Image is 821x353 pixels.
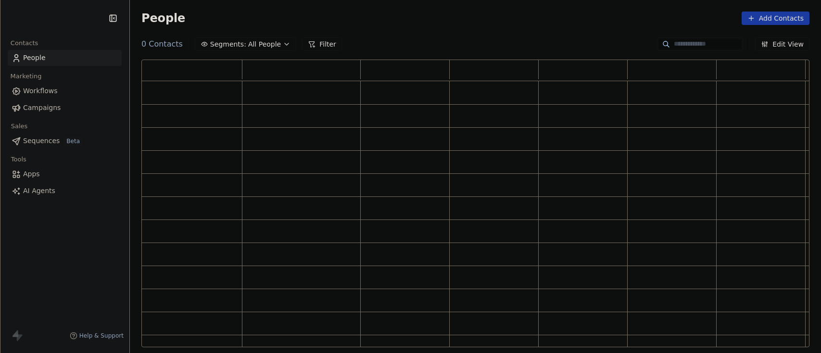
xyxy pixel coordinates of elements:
[23,53,46,63] span: People
[141,11,185,25] span: People
[23,186,55,196] span: AI Agents
[248,39,281,49] span: All People
[6,36,42,50] span: Contacts
[23,169,40,179] span: Apps
[63,136,83,146] span: Beta
[23,103,61,113] span: Campaigns
[23,86,58,96] span: Workflows
[23,136,60,146] span: Sequences
[7,152,30,167] span: Tools
[70,332,124,340] a: Help & Support
[8,183,122,199] a: AI Agents
[210,39,246,49] span: Segments:
[7,119,32,134] span: Sales
[8,133,122,149] a: SequencesBeta
[141,38,183,50] span: 0 Contacts
[8,50,122,66] a: People
[302,37,342,51] button: Filter
[8,83,122,99] a: Workflows
[8,100,122,116] a: Campaigns
[755,37,809,51] button: Edit View
[6,69,46,84] span: Marketing
[79,332,124,340] span: Help & Support
[742,12,809,25] button: Add Contacts
[8,166,122,182] a: Apps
